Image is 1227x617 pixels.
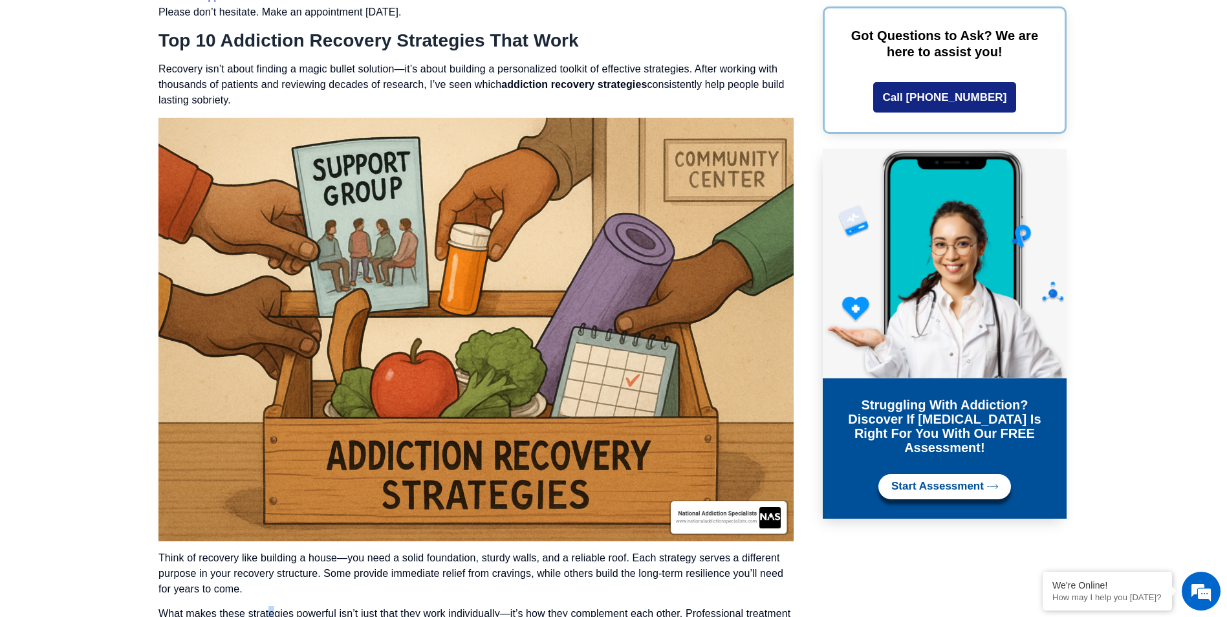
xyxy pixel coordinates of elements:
[1052,580,1162,590] div: We're Online!
[844,28,1045,60] p: Got Questions to Ask? We are here to assist you!
[891,481,984,493] span: Start Assessment
[158,550,794,597] p: Think of recovery like building a house—you need a solid foundation, sturdy walls, and a reliable...
[6,353,246,398] textarea: Type your message and hit 'Enter'
[158,30,794,52] h2: Top 10 Addiction Recovery Strategies That Work
[158,118,794,541] img: toolbox of addiction recovery strategies - addiction recovery strategies
[873,82,1017,113] a: Call [PHONE_NUMBER]
[883,92,1007,103] span: Call [PHONE_NUMBER]
[158,61,794,108] p: Recovery isn’t about finding a magic bullet solution—it’s about building a personalized toolkit o...
[87,68,237,85] div: Chat with us now
[1052,592,1162,602] p: How may I help you today?
[75,163,179,294] span: We're online!
[832,398,1057,455] h3: Struggling with addiction? Discover if [MEDICAL_DATA] is right for you with our FREE Assessment!
[501,79,647,90] strong: addiction recovery strategies
[212,6,243,38] div: Minimize live chat window
[878,474,1011,499] a: Start Assessment
[823,149,1067,378] img: Online Suboxone Treatment - Opioid Addiction Treatment using phone
[14,67,34,86] div: Navigation go back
